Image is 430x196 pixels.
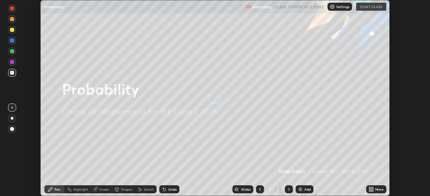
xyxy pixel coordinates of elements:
p: Settings [336,5,349,8]
img: add-slide-button [298,187,303,192]
div: More [375,188,384,191]
div: Highlight [73,188,88,191]
p: Recording [253,4,271,9]
p: Probability [44,4,64,9]
h5: CLASS STARTS IN 11 MINS [274,4,324,10]
div: 2 [278,186,282,192]
img: class-settings-icons [330,4,335,9]
div: 2 [267,187,273,191]
div: Undo [168,188,177,191]
div: Eraser [99,188,110,191]
div: Add [304,188,311,191]
img: recording.375f2c34.svg [246,4,251,9]
div: Pen [54,188,60,191]
div: / [275,187,277,191]
div: Shapes [121,188,132,191]
div: Slides [241,188,251,191]
div: Select [144,188,154,191]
